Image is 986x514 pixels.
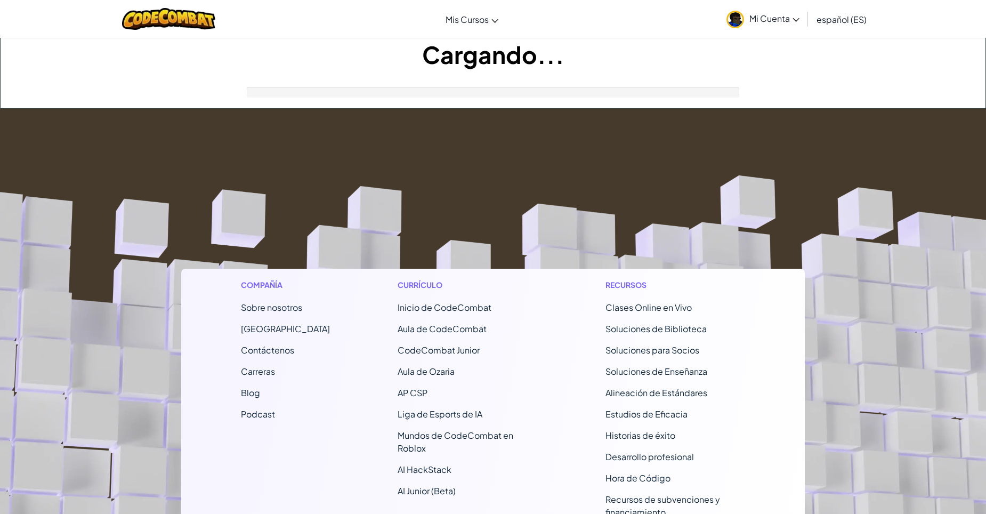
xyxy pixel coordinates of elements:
a: Aula de Ozaria [398,366,455,377]
a: Liga de Esports de IA [398,408,482,420]
a: AI Junior (Beta) [398,485,456,496]
img: avatar [726,11,744,28]
h1: Currículo [398,279,538,291]
a: Carreras [241,366,275,377]
a: Soluciones de Enseñanza [605,366,707,377]
span: Inicio de CodeCombat [398,302,491,313]
a: Aula de CodeCombat [398,323,487,334]
a: Soluciones para Socios [605,344,699,356]
a: Clases Online en Vivo [605,302,692,313]
a: español (ES) [811,5,872,34]
a: Mis Cursos [440,5,504,34]
span: Mis Cursos [446,14,489,25]
a: [GEOGRAPHIC_DATA] [241,323,330,334]
a: AP CSP [398,387,427,398]
a: Podcast [241,408,275,420]
a: Sobre nosotros [241,302,302,313]
a: Soluciones de Biblioteca [605,323,707,334]
h1: Compañía [241,279,330,291]
img: CodeCombat logo [122,8,215,30]
h1: Cargando... [1,38,985,71]
a: CodeCombat Junior [398,344,480,356]
a: Alineación de Estándares [605,387,707,398]
a: Desarrollo profesional [605,451,694,462]
a: Estudios de Eficacia [605,408,688,420]
span: Mi Cuenta [749,13,799,24]
a: Blog [241,387,260,398]
span: Contáctenos [241,344,294,356]
a: AI HackStack [398,464,451,475]
a: Hora de Código [605,472,670,484]
a: Historias de éxito [605,430,675,441]
a: Mi Cuenta [721,2,805,36]
a: Mundos de CodeCombat en Roblox [398,430,513,454]
h1: Recursos [605,279,746,291]
span: español (ES) [817,14,867,25]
